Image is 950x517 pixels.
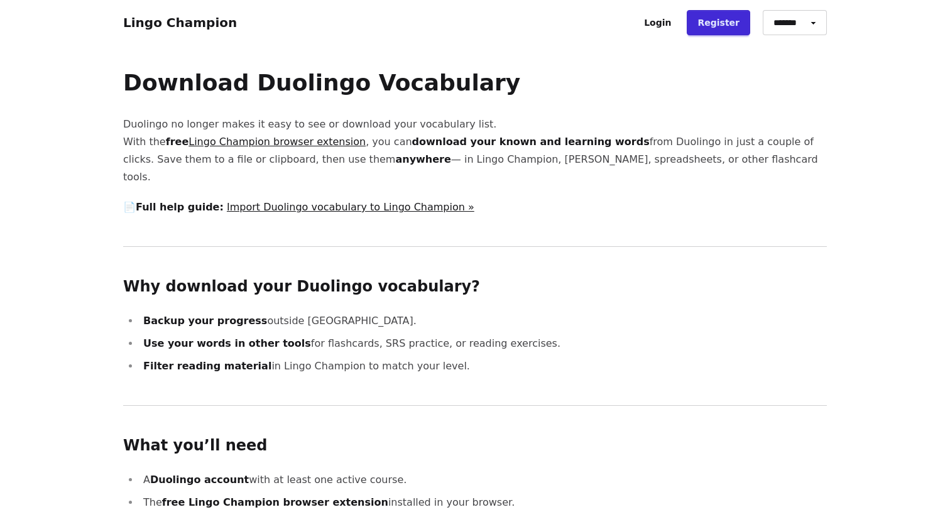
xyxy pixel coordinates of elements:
li: for flashcards, SRS practice, or reading exercises. [139,335,827,352]
strong: Filter reading material [143,360,271,372]
strong: Duolingo account [150,474,249,486]
strong: Full help guide: [136,201,224,213]
a: Register [687,10,750,35]
a: Lingo Champion [123,15,237,30]
strong: anywhere [395,153,450,165]
a: Lingo Champion browser extension [188,136,366,148]
li: The installed in your browser. [139,494,827,511]
strong: free Lingo Champion browser extension [162,496,388,508]
h2: Why download your Duolingo vocabulary? [123,277,827,297]
p: 📄 [123,199,827,216]
p: Duolingo no longer makes it easy to see or download your vocabulary list. With the , you can from... [123,116,827,186]
strong: Use your words in other tools [143,337,311,349]
li: in Lingo Champion to match your level. [139,357,827,375]
h2: What you’ll need [123,436,827,456]
li: A with at least one active course. [139,471,827,489]
strong: free [166,136,366,148]
a: Import Duolingo vocabulary to Lingo Champion » [227,201,474,213]
h1: Download Duolingo Vocabulary [123,70,827,95]
a: Login [633,10,682,35]
strong: Backup your progress [143,315,267,327]
li: outside [GEOGRAPHIC_DATA]. [139,312,827,330]
strong: download your known and learning words [412,136,650,148]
